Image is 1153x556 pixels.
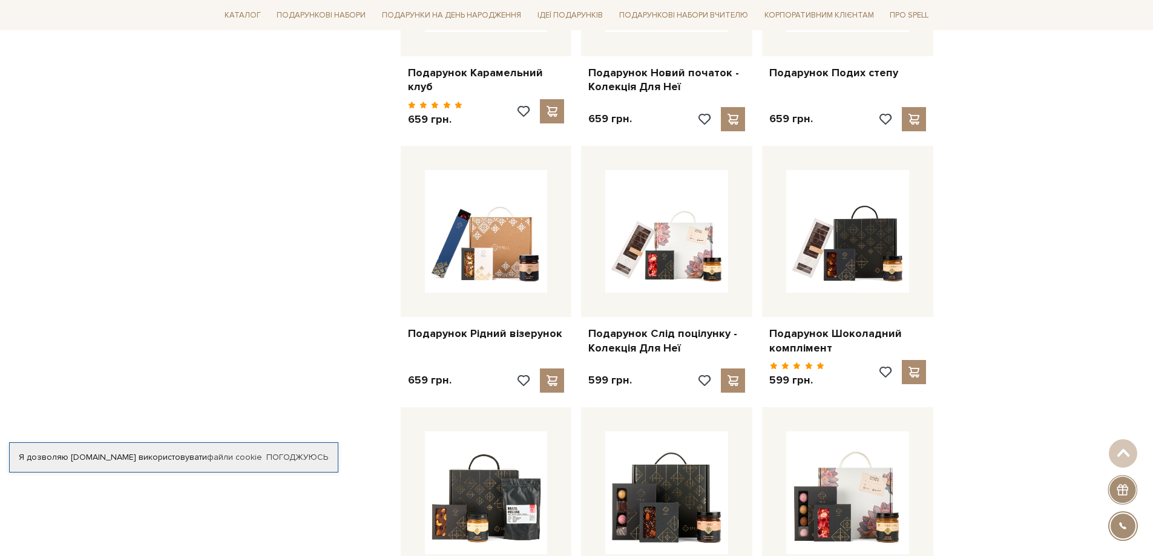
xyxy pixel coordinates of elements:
[588,112,632,126] p: 659 грн.
[769,66,926,80] a: Подарунок Подих степу
[272,6,370,25] a: Подарункові набори
[588,327,745,355] a: Подарунок Слід поцілунку - Колекція Для Неї
[588,373,632,387] p: 599 грн.
[588,66,745,94] a: Подарунок Новий початок - Колекція Для Неї
[614,5,753,25] a: Подарункові набори Вчителю
[408,373,452,387] p: 659 грн.
[533,6,608,25] a: Ідеї подарунків
[885,6,933,25] a: Про Spell
[408,66,565,94] a: Подарунок Карамельний клуб
[266,452,328,463] a: Погоджуюсь
[760,6,879,25] a: Корпоративним клієнтам
[10,452,338,463] div: Я дозволяю [DOMAIN_NAME] використовувати
[769,373,824,387] p: 599 грн.
[220,6,266,25] a: Каталог
[377,6,526,25] a: Подарунки на День народження
[207,452,262,462] a: файли cookie
[408,327,565,341] a: Подарунок Рідний візерунок
[769,112,813,126] p: 659 грн.
[769,327,926,355] a: Подарунок Шоколадний комплімент
[408,113,463,126] p: 659 грн.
